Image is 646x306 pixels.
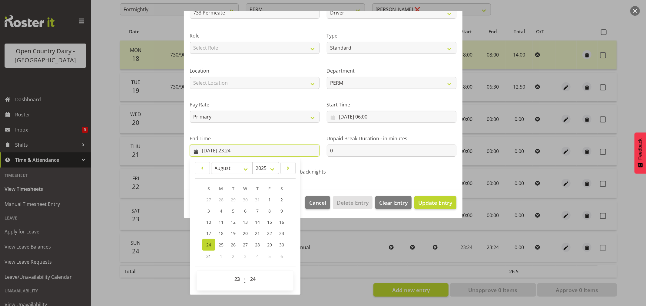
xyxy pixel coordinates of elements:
span: F [269,186,271,191]
span: W [243,186,247,191]
a: 30 [276,239,288,251]
a: 6 [239,205,251,216]
span: 3 [207,208,210,214]
span: 28 [255,242,260,248]
span: Delete Entry [337,199,369,207]
label: Type [327,32,456,39]
input: Unpaid Break Duration [327,145,456,157]
span: 6 [280,253,283,259]
span: 2 [232,253,234,259]
button: Clear Entry [375,196,412,209]
a: 22 [263,228,276,239]
span: Feedback [638,138,643,160]
span: 1 [220,253,222,259]
span: 31 [206,253,211,259]
label: Location [190,67,320,74]
span: 22 [267,230,272,236]
a: 15 [263,216,276,228]
button: Cancel [305,196,330,209]
a: 20 [239,228,251,239]
span: 27 [206,197,211,203]
span: 17 [206,230,211,236]
label: Start Time [327,101,456,108]
span: 25 [219,242,224,248]
span: Clear Entry [379,199,408,207]
a: 19 [227,228,239,239]
a: 29 [263,239,276,251]
a: 21 [251,228,263,239]
span: 10 [206,219,211,225]
span: 12 [231,219,236,225]
span: 24 [206,242,211,248]
span: 27 [243,242,248,248]
a: 14 [251,216,263,228]
a: 11 [215,216,227,228]
input: Shift Name [190,7,320,19]
input: Click to select... [190,145,320,157]
span: 1 [268,197,271,203]
span: 9 [280,208,283,214]
span: S [280,186,283,191]
span: 4 [220,208,222,214]
span: 14 [255,219,260,225]
label: Department [327,67,456,74]
label: Pay Rate [190,101,320,108]
a: 24 [202,239,215,251]
label: Unpaid Break Duration - in minutes [327,135,456,142]
span: 29 [231,197,236,203]
span: Update Entry [418,199,452,206]
a: 2 [276,194,288,205]
a: 5 [227,205,239,216]
label: Role [190,32,320,39]
span: Cancel [309,199,326,207]
span: 4 [256,253,259,259]
span: 15 [267,219,272,225]
span: 3 [244,253,247,259]
span: : [244,273,246,288]
a: 26 [227,239,239,251]
a: 23 [276,228,288,239]
a: 17 [202,228,215,239]
span: 20 [243,230,248,236]
span: 29 [267,242,272,248]
span: 21 [255,230,260,236]
input: Click to select... [327,111,456,123]
span: 13 [243,219,248,225]
a: 1 [263,194,276,205]
a: 27 [239,239,251,251]
span: 5 [268,253,271,259]
span: 8 [268,208,271,214]
a: 8 [263,205,276,216]
span: T [232,186,234,191]
a: 31 [202,251,215,262]
span: 6 [244,208,247,214]
span: T [256,186,259,191]
a: 3 [202,205,215,216]
a: 9 [276,205,288,216]
span: 2 [280,197,283,203]
a: 16 [276,216,288,228]
label: End Time [190,135,320,142]
span: 19 [231,230,236,236]
button: Delete Entry [333,196,373,209]
a: 7 [251,205,263,216]
a: 18 [215,228,227,239]
a: 13 [239,216,251,228]
a: 12 [227,216,239,228]
a: 25 [215,239,227,251]
span: 30 [243,197,248,203]
a: 28 [251,239,263,251]
a: 10 [202,216,215,228]
span: 11 [219,219,224,225]
span: S [207,186,210,191]
button: Feedback - Show survey [634,132,646,174]
span: 30 [279,242,284,248]
span: 5 [232,208,234,214]
span: 18 [219,230,224,236]
span: 23 [279,230,284,236]
span: 26 [231,242,236,248]
a: 4 [215,205,227,216]
button: Update Entry [414,196,456,209]
span: 16 [279,219,284,225]
span: 28 [219,197,224,203]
